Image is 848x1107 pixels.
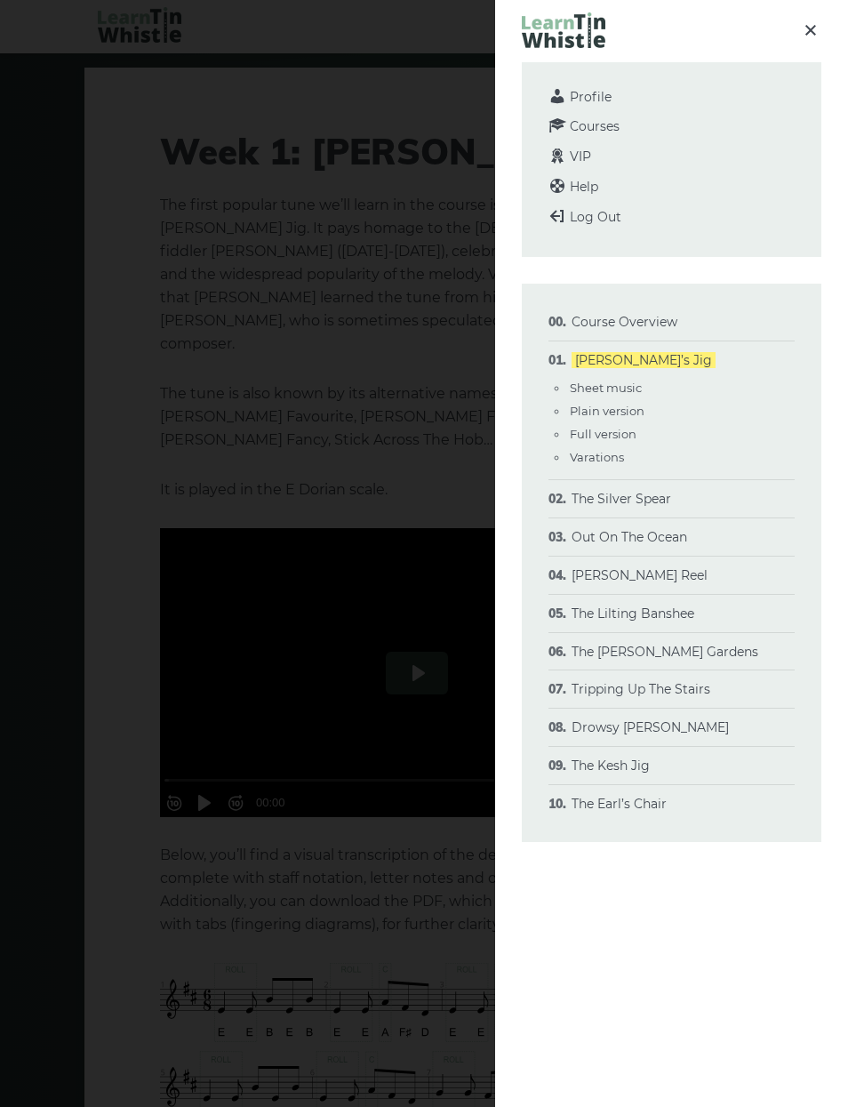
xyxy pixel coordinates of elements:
[572,352,716,368] a: [PERSON_NAME]’s Jig
[548,118,620,134] a: Courses
[548,209,621,225] a: Log Out
[572,529,687,545] a: Out On The Ocean
[570,209,621,225] span: Log Out
[570,427,636,441] a: Full version
[548,179,598,195] a: Help
[570,404,644,418] a: Plain version
[570,450,624,464] a: Varations
[570,89,612,105] span: Profile
[570,148,591,164] span: VIP
[570,381,642,395] a: Sheet music
[522,30,605,52] a: LearnTinWhistle.com
[572,758,650,774] a: The Kesh Jig
[572,796,667,812] a: The Earl’s Chair
[572,719,729,735] a: Drowsy [PERSON_NAME]
[572,681,710,697] a: Tripping Up The Stairs
[572,644,758,660] a: The [PERSON_NAME] Gardens
[548,148,591,164] a: VIP
[572,606,694,622] a: The Lilting Banshee
[522,12,605,48] img: LearnTinWhistle.com
[570,179,598,195] span: Help
[572,314,677,330] a: Course Overview
[572,491,671,507] a: The Silver Spear
[548,89,612,105] a: Profile
[572,567,708,583] a: [PERSON_NAME] Reel
[570,118,620,134] span: Courses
